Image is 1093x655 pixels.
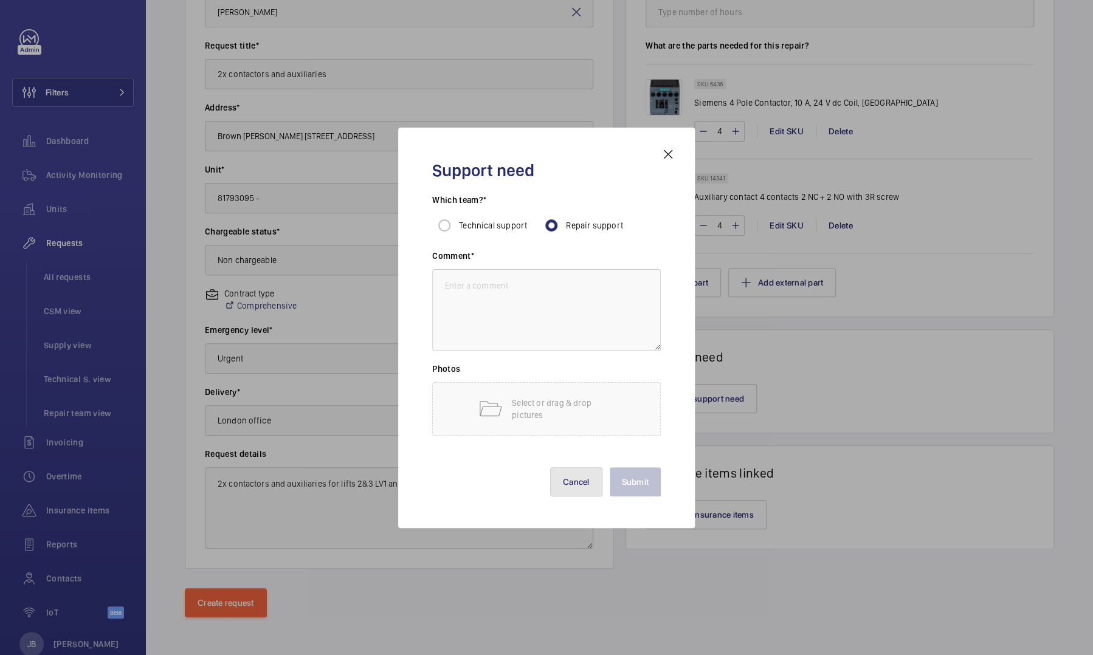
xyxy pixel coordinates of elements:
[550,467,602,496] button: Cancel
[459,221,527,230] span: Technical support
[512,397,615,421] p: Select or drag & drop pictures
[432,363,661,382] h3: Photos
[432,250,661,269] h3: Comment*
[432,194,661,213] h3: Which team?*
[432,159,661,182] h2: Support need
[566,221,623,230] span: Repair support
[610,467,661,496] button: Submit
